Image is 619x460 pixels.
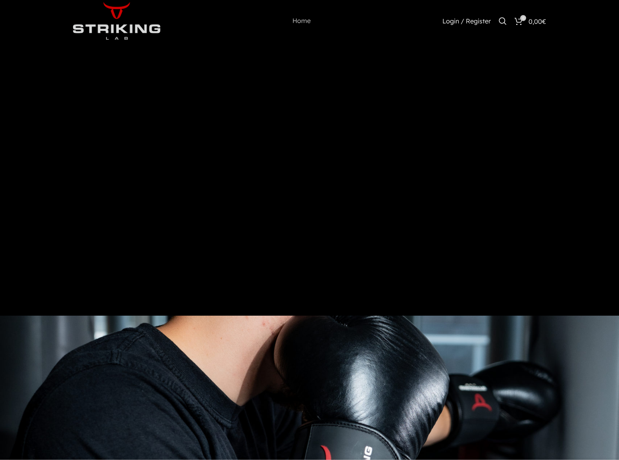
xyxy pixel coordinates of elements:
[542,17,546,25] span: €
[529,17,546,25] bdi: 0,00
[511,13,550,29] a: 0 0,00€
[164,13,438,29] div: Main navigation
[495,13,511,29] a: Search
[73,16,160,24] a: Site logo
[438,13,495,29] a: Login / Register
[442,18,491,24] span: Login / Register
[292,13,311,29] a: Home
[292,17,311,25] span: Home
[520,15,526,21] span: 0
